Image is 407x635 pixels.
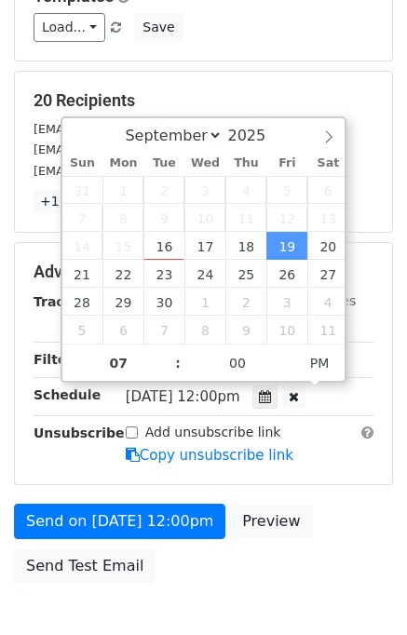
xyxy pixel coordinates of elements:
input: Year [223,127,290,144]
span: October 5, 2025 [62,316,103,344]
span: September 17, 2025 [184,232,225,260]
a: +17 more [34,190,112,213]
span: September 7, 2025 [62,204,103,232]
span: September 8, 2025 [102,204,143,232]
span: [DATE] 12:00pm [126,388,240,405]
span: Mon [102,157,143,169]
a: Send on [DATE] 12:00pm [14,504,225,539]
span: September 9, 2025 [143,204,184,232]
input: Hour [62,345,176,382]
span: September 30, 2025 [143,288,184,316]
h5: 20 Recipients [34,90,373,111]
span: October 3, 2025 [266,288,307,316]
span: Thu [225,157,266,169]
span: Fri [266,157,307,169]
span: October 4, 2025 [307,288,348,316]
iframe: Chat Widget [314,546,407,635]
span: September 5, 2025 [266,176,307,204]
span: September 19, 2025 [266,232,307,260]
h5: Advanced [34,262,373,282]
span: September 22, 2025 [102,260,143,288]
a: Preview [230,504,312,539]
span: September 27, 2025 [307,260,348,288]
span: October 1, 2025 [184,288,225,316]
small: [EMAIL_ADDRESS] [34,142,142,156]
span: September 18, 2025 [225,232,266,260]
span: September 24, 2025 [184,260,225,288]
a: Send Test Email [14,548,156,584]
span: Sun [62,157,103,169]
label: Add unsubscribe link [145,423,281,442]
span: September 13, 2025 [307,204,348,232]
a: Copy unsubscribe link [126,447,293,464]
span: October 11, 2025 [307,316,348,344]
button: Save [134,13,183,42]
strong: Unsubscribe [34,426,125,440]
span: September 12, 2025 [266,204,307,232]
span: September 1, 2025 [102,176,143,204]
span: September 29, 2025 [102,288,143,316]
a: Load... [34,13,105,42]
span: September 16, 2025 [143,232,184,260]
span: September 10, 2025 [184,204,225,232]
span: September 6, 2025 [307,176,348,204]
span: : [175,345,181,382]
span: September 23, 2025 [143,260,184,288]
strong: Schedule [34,387,101,402]
span: October 2, 2025 [225,288,266,316]
span: September 25, 2025 [225,260,266,288]
span: September 20, 2025 [307,232,348,260]
strong: Tracking [34,294,96,309]
span: September 4, 2025 [225,176,266,204]
span: September 28, 2025 [62,288,103,316]
span: Wed [184,157,225,169]
span: August 31, 2025 [62,176,103,204]
span: Tue [143,157,184,169]
input: Minute [181,345,294,382]
span: September 3, 2025 [184,176,225,204]
span: September 15, 2025 [102,232,143,260]
span: September 11, 2025 [225,204,266,232]
small: [EMAIL_ADDRESS][DOMAIN_NAME] [34,122,241,136]
span: Sat [307,157,348,169]
span: September 2, 2025 [143,176,184,204]
span: Click to toggle [294,345,346,382]
span: October 10, 2025 [266,316,307,344]
span: October 9, 2025 [225,316,266,344]
span: September 14, 2025 [62,232,103,260]
small: [EMAIL_ADDRESS][DOMAIN_NAME] [34,164,241,178]
span: September 26, 2025 [266,260,307,288]
strong: Filters [34,352,81,367]
span: October 6, 2025 [102,316,143,344]
span: October 7, 2025 [143,316,184,344]
span: October 8, 2025 [184,316,225,344]
span: September 21, 2025 [62,260,103,288]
